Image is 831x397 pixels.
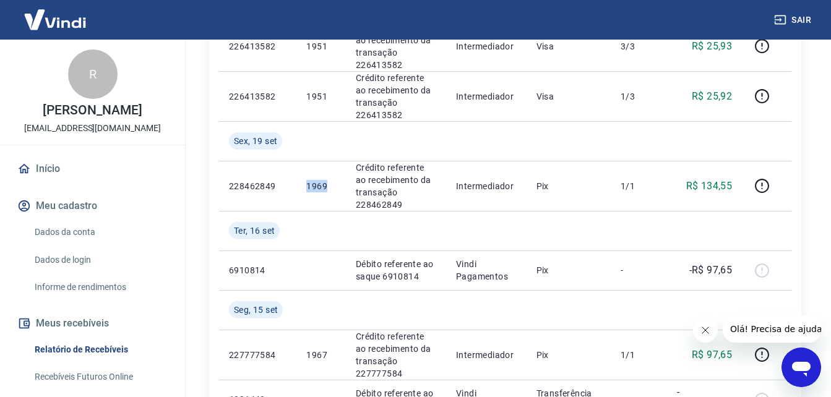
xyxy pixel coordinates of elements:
[693,318,718,343] iframe: Fechar mensagem
[30,364,170,390] a: Recebíveis Futuros Online
[15,155,170,182] a: Início
[30,337,170,362] a: Relatório de Recebíveis
[621,90,657,103] p: 1/3
[229,264,286,276] p: 6910814
[24,122,161,135] p: [EMAIL_ADDRESS][DOMAIN_NAME]
[306,40,335,53] p: 1951
[229,40,286,53] p: 226413582
[456,90,517,103] p: Intermediador
[536,264,601,276] p: Pix
[15,192,170,220] button: Meu cadastro
[306,90,335,103] p: 1951
[30,247,170,273] a: Dados de login
[692,348,732,362] p: R$ 97,65
[456,40,517,53] p: Intermediador
[723,315,821,343] iframe: Mensagem da empresa
[229,180,286,192] p: 228462849
[43,104,142,117] p: [PERSON_NAME]
[68,49,118,99] div: R
[234,135,277,147] span: Sex, 19 set
[306,349,335,361] p: 1967
[689,263,733,278] p: -R$ 97,65
[306,180,335,192] p: 1969
[30,220,170,245] a: Dados da conta
[356,161,436,211] p: Crédito referente ao recebimento da transação 228462849
[456,349,517,361] p: Intermediador
[30,275,170,300] a: Informe de rendimentos
[621,40,657,53] p: 3/3
[621,349,657,361] p: 1/1
[7,9,104,19] span: Olá! Precisa de ajuda?
[234,304,278,316] span: Seg, 15 set
[692,89,732,104] p: R$ 25,92
[356,330,436,380] p: Crédito referente ao recebimento da transação 227777584
[15,310,170,337] button: Meus recebíveis
[536,180,601,192] p: Pix
[772,9,816,32] button: Sair
[536,349,601,361] p: Pix
[456,258,517,283] p: Vindi Pagamentos
[229,349,286,361] p: 227777584
[781,348,821,387] iframe: Botão para abrir a janela de mensagens
[456,180,517,192] p: Intermediador
[15,1,95,38] img: Vindi
[356,258,436,283] p: Débito referente ao saque 6910814
[621,264,657,276] p: -
[234,224,275,237] span: Ter, 16 set
[536,40,601,53] p: Visa
[692,39,732,54] p: R$ 25,93
[356,72,436,121] p: Crédito referente ao recebimento da transação 226413582
[686,179,733,194] p: R$ 134,55
[536,90,601,103] p: Visa
[229,90,286,103] p: 226413582
[621,180,657,192] p: 1/1
[356,22,436,71] p: Crédito referente ao recebimento da transação 226413582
